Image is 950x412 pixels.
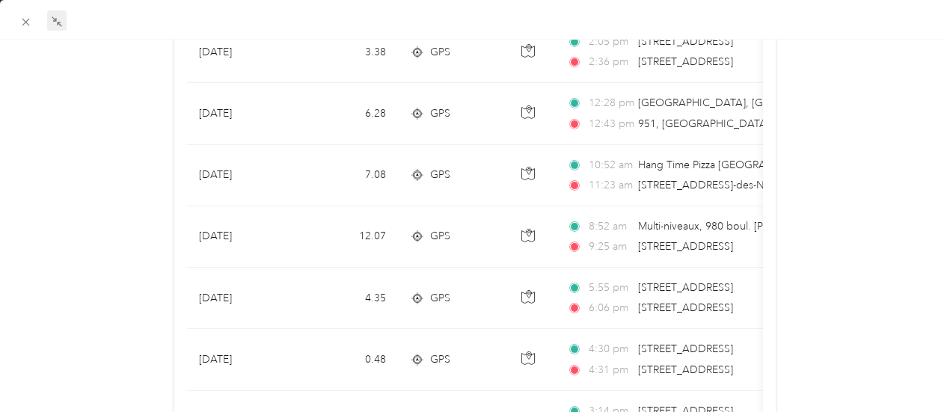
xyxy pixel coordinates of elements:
[299,268,398,329] td: 4.35
[299,22,398,83] td: 3.38
[299,329,398,390] td: 0.48
[430,351,450,368] span: GPS
[430,167,450,183] span: GPS
[187,268,299,329] td: [DATE]
[589,362,631,378] span: 4:31 pm
[589,177,631,194] span: 11:23 am
[638,240,733,253] span: [STREET_ADDRESS]
[589,54,631,70] span: 2:36 pm
[187,83,299,144] td: [DATE]
[589,218,631,235] span: 8:52 am
[187,22,299,83] td: [DATE]
[589,300,631,316] span: 6:06 pm
[638,35,733,48] span: [STREET_ADDRESS]
[589,95,631,111] span: 12:28 pm
[638,363,733,376] span: [STREET_ADDRESS]
[638,55,733,68] span: [STREET_ADDRESS]
[187,206,299,268] td: [DATE]
[589,34,631,50] span: 2:05 pm
[638,301,733,314] span: [STREET_ADDRESS]
[430,290,450,307] span: GPS
[299,83,398,144] td: 6.28
[299,206,398,268] td: 12.07
[589,341,631,357] span: 4:30 pm
[299,145,398,206] td: 7.08
[589,280,631,296] span: 5:55 pm
[187,329,299,390] td: [DATE]
[187,145,299,206] td: [DATE]
[589,116,631,132] span: 12:43 pm
[430,105,450,122] span: GPS
[430,44,450,61] span: GPS
[638,342,733,355] span: [STREET_ADDRESS]
[866,328,950,412] iframe: Everlance-gr Chat Button Frame
[589,239,631,255] span: 9:25 am
[430,228,450,245] span: GPS
[589,157,631,173] span: 10:52 am
[638,281,733,294] span: [STREET_ADDRESS]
